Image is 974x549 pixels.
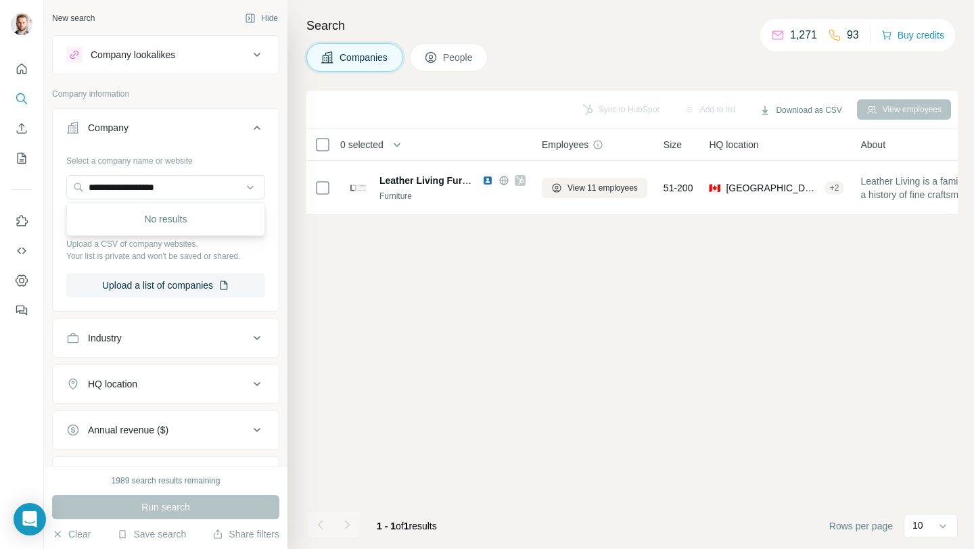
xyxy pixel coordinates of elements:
[567,182,638,194] span: View 11 employees
[11,14,32,35] img: Avatar
[482,175,493,186] img: LinkedIn logo
[53,368,279,400] button: HQ location
[347,177,369,199] img: Logo of Leather Living Furniture
[709,181,720,195] span: 🇨🇦
[11,268,32,293] button: Dashboard
[52,88,279,100] p: Company information
[379,190,526,202] div: Furniture
[91,48,175,62] div: Company lookalikes
[912,519,923,532] p: 10
[88,331,122,345] div: Industry
[542,178,647,198] button: View 11 employees
[847,27,859,43] p: 93
[881,26,944,45] button: Buy credits
[790,27,817,43] p: 1,271
[709,138,758,151] span: HQ location
[53,322,279,354] button: Industry
[11,239,32,263] button: Use Surfe API
[443,51,474,64] span: People
[66,273,265,297] button: Upload a list of companies
[340,138,384,151] span: 0 selected
[664,138,682,151] span: Size
[340,51,389,64] span: Companies
[750,100,851,120] button: Download as CSV
[404,521,409,531] span: 1
[825,182,845,194] div: + 2
[11,209,32,233] button: Use Surfe on LinkedIn
[542,138,588,151] span: Employees
[53,414,279,446] button: Annual revenue ($)
[860,138,885,151] span: About
[212,527,279,541] button: Share filters
[14,503,46,535] div: Open Intercom Messenger
[112,475,221,487] div: 1989 search results remaining
[377,521,437,531] span: results
[11,298,32,323] button: Feedback
[52,527,91,541] button: Clear
[235,8,287,28] button: Hide
[726,181,818,195] span: [GEOGRAPHIC_DATA], [GEOGRAPHIC_DATA]
[11,57,32,81] button: Quick start
[66,238,265,250] p: Upload a CSV of company websites.
[88,377,137,391] div: HQ location
[306,16,958,35] h4: Search
[66,250,265,262] p: Your list is private and won't be saved or shared.
[53,39,279,71] button: Company lookalikes
[88,423,168,437] div: Annual revenue ($)
[66,149,265,167] div: Select a company name or website
[52,12,95,24] div: New search
[396,521,404,531] span: of
[117,527,186,541] button: Save search
[70,206,262,233] div: No results
[829,519,893,533] span: Rows per page
[53,112,279,149] button: Company
[11,146,32,170] button: My lists
[379,175,488,186] span: Leather Living Furniture
[377,521,396,531] span: 1 - 1
[11,87,32,111] button: Search
[53,460,279,492] button: Employees (size)
[664,181,693,195] span: 51-200
[11,116,32,141] button: Enrich CSV
[88,121,129,135] div: Company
